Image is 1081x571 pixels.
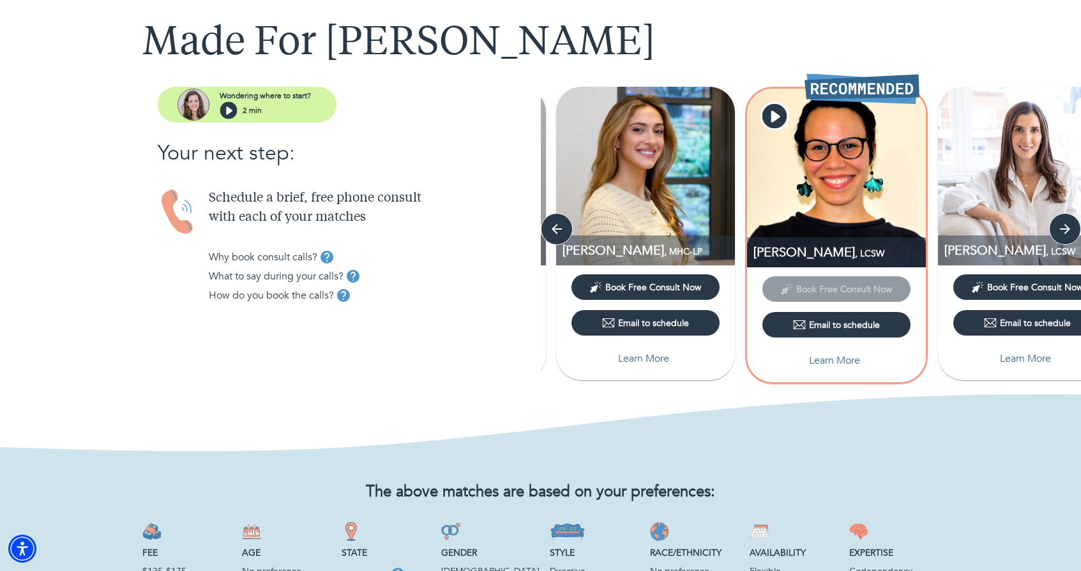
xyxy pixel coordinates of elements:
[664,246,702,258] span: , MHC-LP
[242,546,331,560] p: Age
[805,73,919,104] img: Recommended Therapist
[334,286,353,305] button: tooltip
[750,522,769,541] img: Availability
[8,535,36,563] div: Accessibility Menu
[984,316,1071,329] div: Email to schedule
[441,546,540,560] p: Gender
[142,522,162,541] img: Fee
[849,522,868,541] img: Expertise
[747,89,926,267] img: Jasmine Cepeda profile
[571,310,720,336] button: Email to schedule
[209,189,541,227] p: Schedule a brief, free phone consult with each of your matches
[618,351,669,366] p: Learn More
[158,189,199,235] img: Handset
[342,546,431,560] p: State
[650,546,739,560] p: Race/Ethnicity
[158,87,336,122] button: assistantWondering where to start?2 min
[142,483,939,501] h2: The above matches are based on your preferences:
[556,87,735,265] img: Jasmine Roizman profile
[762,312,911,337] button: Email to schedule
[142,546,232,560] p: Fee
[342,522,361,541] img: State
[317,248,336,267] button: tooltip
[750,546,839,560] p: Availability
[571,346,720,371] button: Learn More
[344,267,363,286] button: tooltip
[209,288,334,303] p: How do you book the calls?
[809,353,860,368] p: Learn More
[242,522,261,541] img: Age
[550,546,639,560] p: Style
[142,21,939,67] h1: Made For [PERSON_NAME]
[762,348,911,373] button: Learn More
[220,90,311,101] p: Wondering where to start?
[178,89,209,121] img: assistant
[563,242,735,259] p: MHC-LP
[441,522,460,541] img: Gender
[855,248,884,260] span: , LCSW
[762,283,911,295] span: This provider has not yet shared their calendar link. Please email the provider to schedule
[209,269,344,284] p: What to say during your calls?
[209,249,317,265] p: Why book consult calls?
[602,316,689,329] div: Email to schedule
[793,318,880,331] div: Email to schedule
[550,522,585,541] img: Style
[243,105,262,116] p: 2 min
[158,138,541,168] p: Your next step:
[753,244,926,261] p: [PERSON_NAME]
[849,546,939,560] p: Expertise
[571,274,720,300] button: Book Free Consult Now
[650,522,669,541] img: Race/Ethnicity
[605,281,701,293] span: Book Free Consult Now
[1000,351,1051,366] p: Learn More
[1046,246,1075,258] span: , LCSW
